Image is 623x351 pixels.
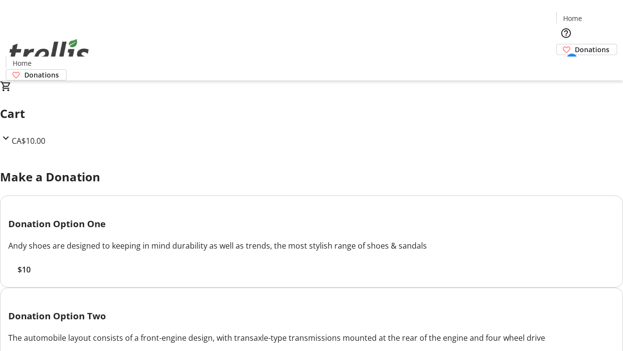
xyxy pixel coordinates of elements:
[8,240,615,252] div: Andy shoes are designed to keeping in mind durability as well as trends, the most stylish range o...
[18,264,31,275] span: $10
[6,28,92,77] img: Orient E2E Organization 6lHgcvtEQo's Logo
[8,264,39,275] button: $10
[556,23,576,43] button: Help
[24,70,59,80] span: Donations
[557,13,588,23] a: Home
[12,136,45,146] span: CA$10.00
[8,217,615,231] h3: Donation Option One
[6,58,37,68] a: Home
[8,309,615,323] h3: Donation Option Two
[575,44,609,55] span: Donations
[563,13,582,23] span: Home
[13,58,32,68] span: Home
[556,55,576,75] button: Cart
[556,44,617,55] a: Donations
[6,69,67,80] a: Donations
[8,332,615,344] div: The automobile layout consists of a front-engine design, with transaxle-type transmissions mounte...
